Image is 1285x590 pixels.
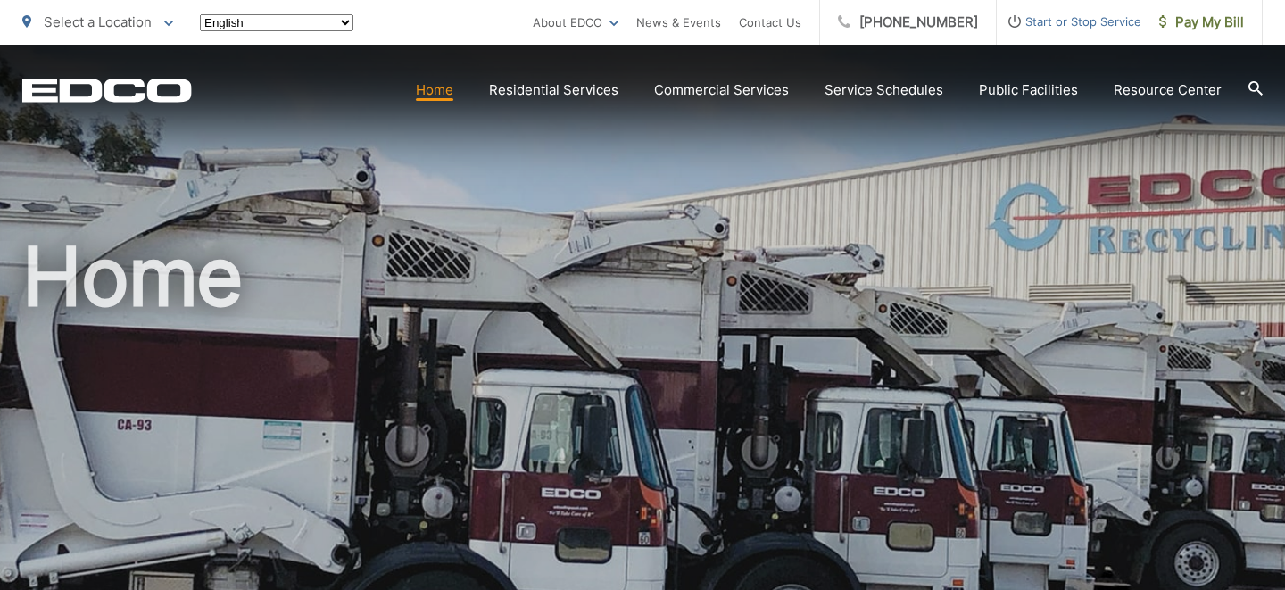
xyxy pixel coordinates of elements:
[416,79,453,101] a: Home
[44,13,152,30] span: Select a Location
[1159,12,1244,33] span: Pay My Bill
[533,12,618,33] a: About EDCO
[654,79,789,101] a: Commercial Services
[489,79,618,101] a: Residential Services
[200,14,353,31] select: Select a language
[739,12,801,33] a: Contact Us
[979,79,1078,101] a: Public Facilities
[1114,79,1222,101] a: Resource Center
[825,79,943,101] a: Service Schedules
[22,78,192,103] a: EDCD logo. Return to the homepage.
[636,12,721,33] a: News & Events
